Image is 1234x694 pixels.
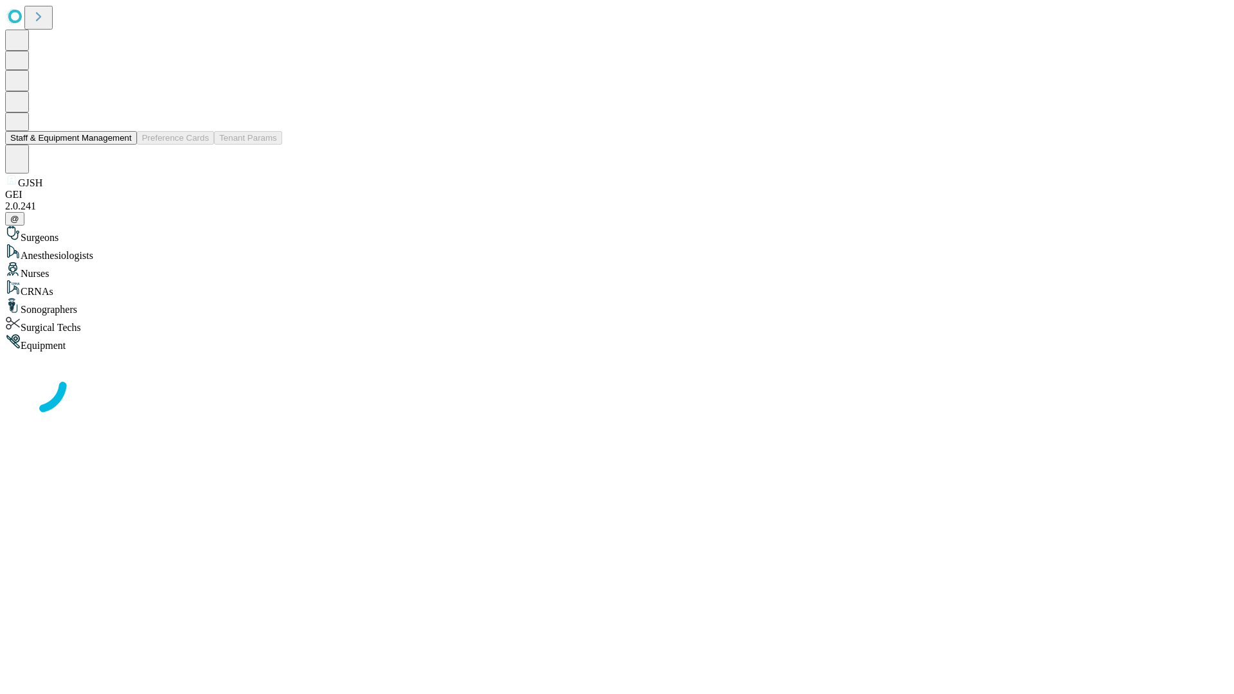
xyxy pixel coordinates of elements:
[5,280,1229,298] div: CRNAs
[5,226,1229,244] div: Surgeons
[18,177,42,188] span: GJSH
[137,131,214,145] button: Preference Cards
[5,244,1229,262] div: Anesthesiologists
[10,214,19,224] span: @
[5,262,1229,280] div: Nurses
[5,298,1229,316] div: Sonographers
[214,131,282,145] button: Tenant Params
[5,316,1229,334] div: Surgical Techs
[5,189,1229,200] div: GEI
[5,131,137,145] button: Staff & Equipment Management
[5,200,1229,212] div: 2.0.241
[5,212,24,226] button: @
[5,334,1229,351] div: Equipment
